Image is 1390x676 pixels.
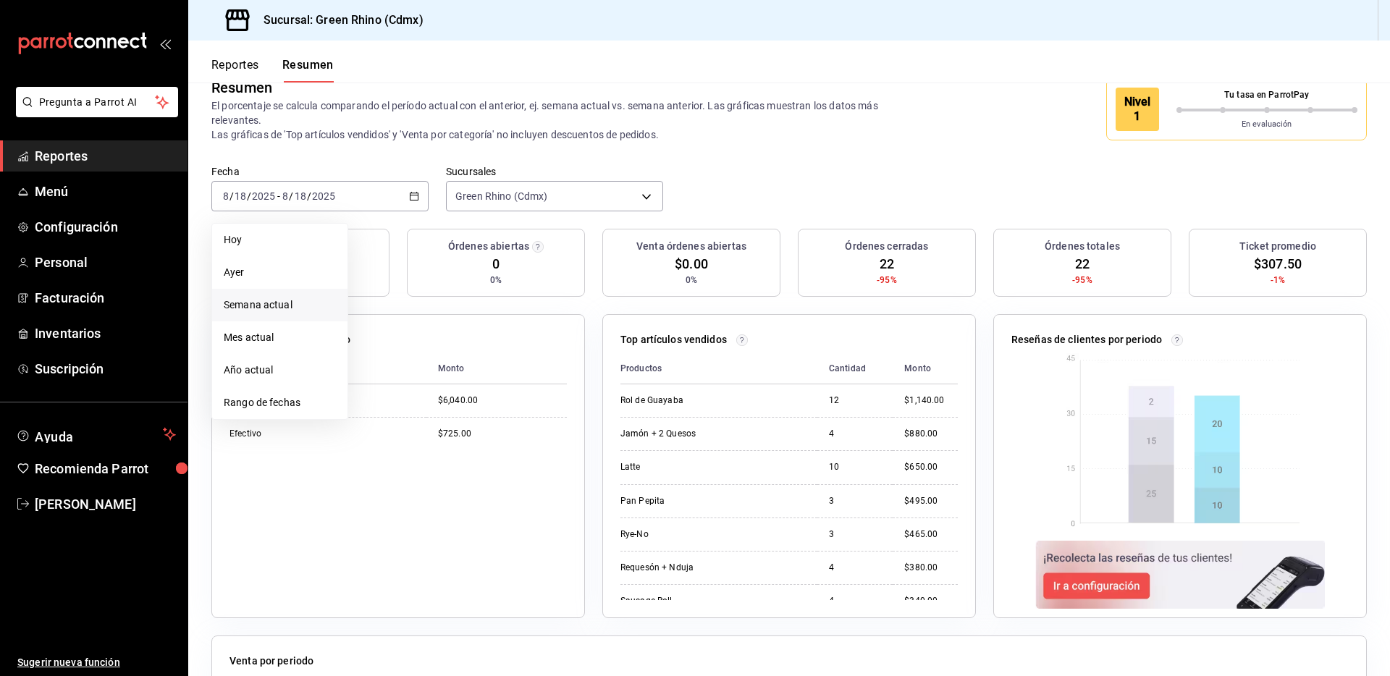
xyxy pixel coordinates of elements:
[35,146,176,166] span: Reportes
[17,655,176,670] span: Sugerir nueva función
[904,394,958,407] div: $1,140.00
[307,190,311,202] span: /
[1239,239,1316,254] h3: Ticket promedio
[222,190,229,202] input: --
[620,332,727,347] p: Top artículos vendidos
[224,265,336,280] span: Ayer
[620,353,817,384] th: Productos
[211,77,272,98] div: Resumen
[35,182,176,201] span: Menú
[904,528,958,541] div: $465.00
[282,190,289,202] input: --
[490,274,502,287] span: 0%
[448,239,529,254] h3: Órdenes abiertas
[211,58,259,83] button: Reportes
[904,562,958,574] div: $380.00
[829,428,882,440] div: 4
[426,353,567,384] th: Monto
[251,190,276,202] input: ----
[35,288,176,308] span: Facturación
[620,528,765,541] div: Rye-No
[211,166,429,177] label: Fecha
[229,654,313,669] p: Venta por periodo
[224,395,336,410] span: Rango de fechas
[224,330,336,345] span: Mes actual
[229,190,234,202] span: /
[229,428,374,440] div: Efectivo
[277,190,280,202] span: -
[224,363,336,378] span: Año actual
[829,528,882,541] div: 3
[686,274,697,287] span: 0%
[35,324,176,343] span: Inventarios
[829,495,882,507] div: 3
[829,595,882,607] div: 4
[252,12,424,29] h3: Sucursal: Green Rhino (Cdmx)
[829,394,882,407] div: 12
[636,239,746,254] h3: Venta órdenes abiertas
[904,461,958,473] div: $650.00
[438,428,567,440] div: $725.00
[829,562,882,574] div: 4
[675,254,708,274] span: $0.00
[35,253,176,272] span: Personal
[294,190,307,202] input: --
[893,353,958,384] th: Monto
[247,190,251,202] span: /
[1072,274,1092,287] span: -95%
[211,98,885,142] p: El porcentaje se calcula comparando el período actual con el anterior, ej. semana actual vs. sema...
[438,394,567,407] div: $6,040.00
[620,428,765,440] div: Jamón + 2 Quesos
[1271,274,1285,287] span: -1%
[1011,332,1162,347] p: Reseñas de clientes por periodo
[817,353,893,384] th: Cantidad
[224,297,336,313] span: Semana actual
[1176,88,1358,101] p: Tu tasa en ParrotPay
[620,595,765,607] div: Sausage Roll
[829,461,882,473] div: 10
[1176,119,1358,131] p: En evaluación
[1116,88,1159,131] div: Nivel 1
[39,95,156,110] span: Pregunta a Parrot AI
[446,166,663,177] label: Sucursales
[35,494,176,514] span: [PERSON_NAME]
[234,190,247,202] input: --
[16,87,178,117] button: Pregunta a Parrot AI
[904,595,958,607] div: $340.00
[311,190,336,202] input: ----
[620,394,765,407] div: Rol de Guayaba
[35,359,176,379] span: Suscripción
[10,105,178,120] a: Pregunta a Parrot AI
[35,459,176,478] span: Recomienda Parrot
[620,562,765,574] div: Requesón + Nduja
[845,239,928,254] h3: Órdenes cerradas
[211,58,334,83] div: navigation tabs
[455,189,547,203] span: Green Rhino (Cdmx)
[880,254,894,274] span: 22
[1075,254,1090,274] span: 22
[1045,239,1120,254] h3: Órdenes totales
[904,495,958,507] div: $495.00
[1254,254,1302,274] span: $307.50
[904,428,958,440] div: $880.00
[492,254,500,274] span: 0
[35,426,157,443] span: Ayuda
[35,217,176,237] span: Configuración
[877,274,897,287] span: -95%
[620,495,765,507] div: Pan Pepita
[289,190,293,202] span: /
[282,58,334,83] button: Resumen
[620,461,765,473] div: Latte
[224,232,336,248] span: Hoy
[159,38,171,49] button: open_drawer_menu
